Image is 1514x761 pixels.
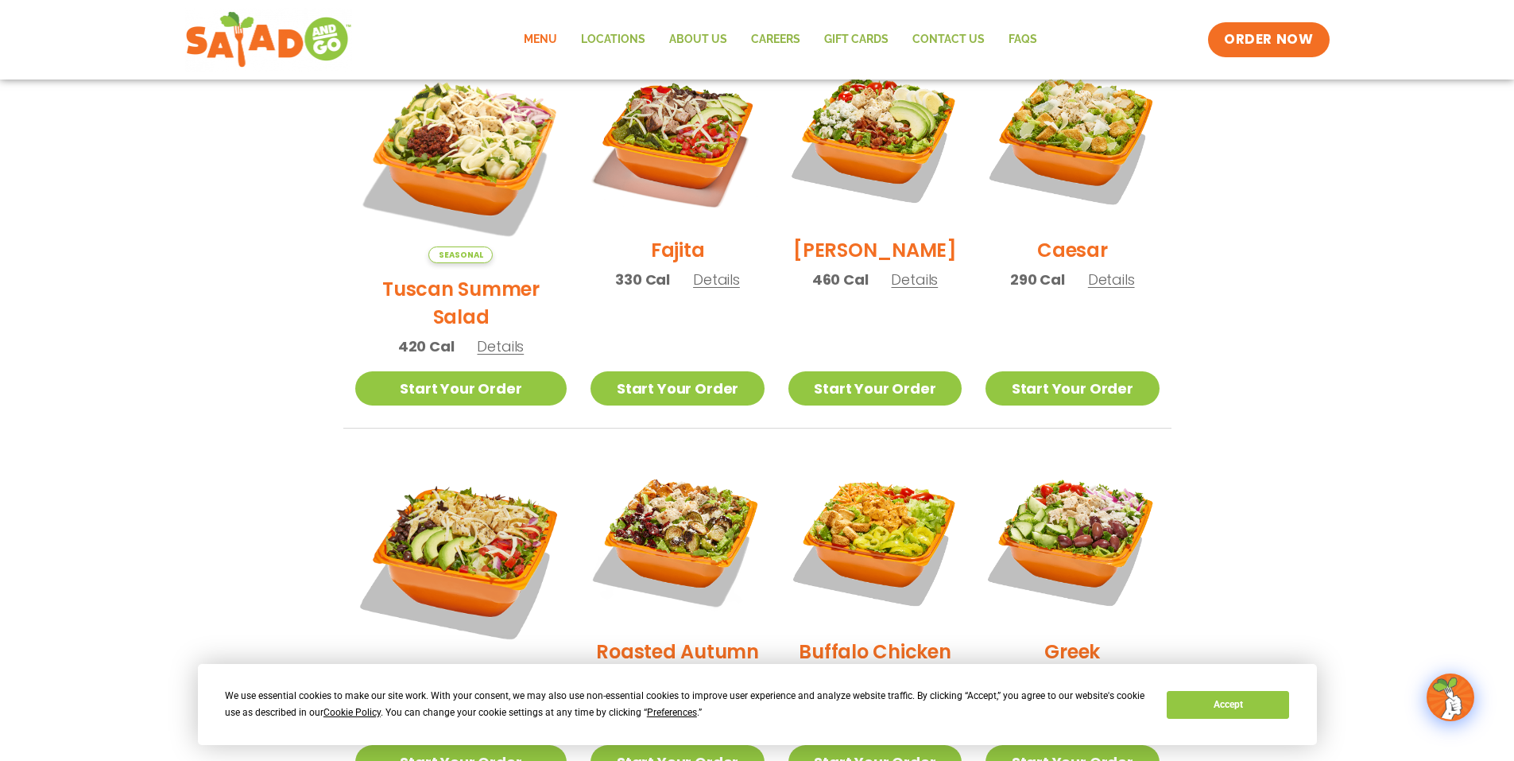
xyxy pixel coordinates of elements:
[355,275,567,331] h2: Tuscan Summer Salad
[657,21,739,58] a: About Us
[590,51,764,224] img: Product photo for Fajita Salad
[569,21,657,58] a: Locations
[1037,236,1108,264] h2: Caesar
[693,270,740,289] span: Details
[1224,30,1313,49] span: ORDER NOW
[985,371,1159,406] a: Start Your Order
[891,270,938,289] span: Details
[428,247,493,263] span: Seasonal
[512,21,569,58] a: Menu
[739,21,812,58] a: Careers
[985,51,1159,224] img: Product photo for Caesar Salad
[323,707,381,718] span: Cookie Policy
[647,707,697,718] span: Preferences
[1044,638,1100,666] h2: Greek
[355,371,567,406] a: Start Your Order
[355,452,567,665] img: Product photo for BBQ Ranch Salad
[997,21,1049,58] a: FAQs
[788,51,962,224] img: Product photo for Cobb Salad
[1010,269,1065,290] span: 290 Cal
[812,21,900,58] a: GIFT CARDS
[185,8,353,72] img: new-SAG-logo-768×292
[900,21,997,58] a: Contact Us
[477,336,524,356] span: Details
[198,664,1317,745] div: Cookie Consent Prompt
[590,452,764,626] img: Product photo for Roasted Autumn Salad
[512,21,1049,58] nav: Menu
[355,51,567,263] img: Product photo for Tuscan Summer Salad
[985,452,1159,626] img: Product photo for Greek Salad
[788,371,962,406] a: Start Your Order
[1167,691,1289,719] button: Accept
[651,236,705,264] h2: Fajita
[596,638,759,666] h2: Roasted Autumn
[812,269,869,290] span: 460 Cal
[615,269,670,290] span: 330 Cal
[1088,270,1135,289] span: Details
[793,236,957,264] h2: [PERSON_NAME]
[398,336,455,357] span: 420 Cal
[1428,675,1473,720] img: wpChatIcon
[590,371,764,406] a: Start Your Order
[799,638,951,666] h2: Buffalo Chicken
[788,452,962,626] img: Product photo for Buffalo Chicken Salad
[225,688,1148,721] div: We use essential cookies to make our site work. With your consent, we may also use non-essential ...
[1208,22,1329,57] a: ORDER NOW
